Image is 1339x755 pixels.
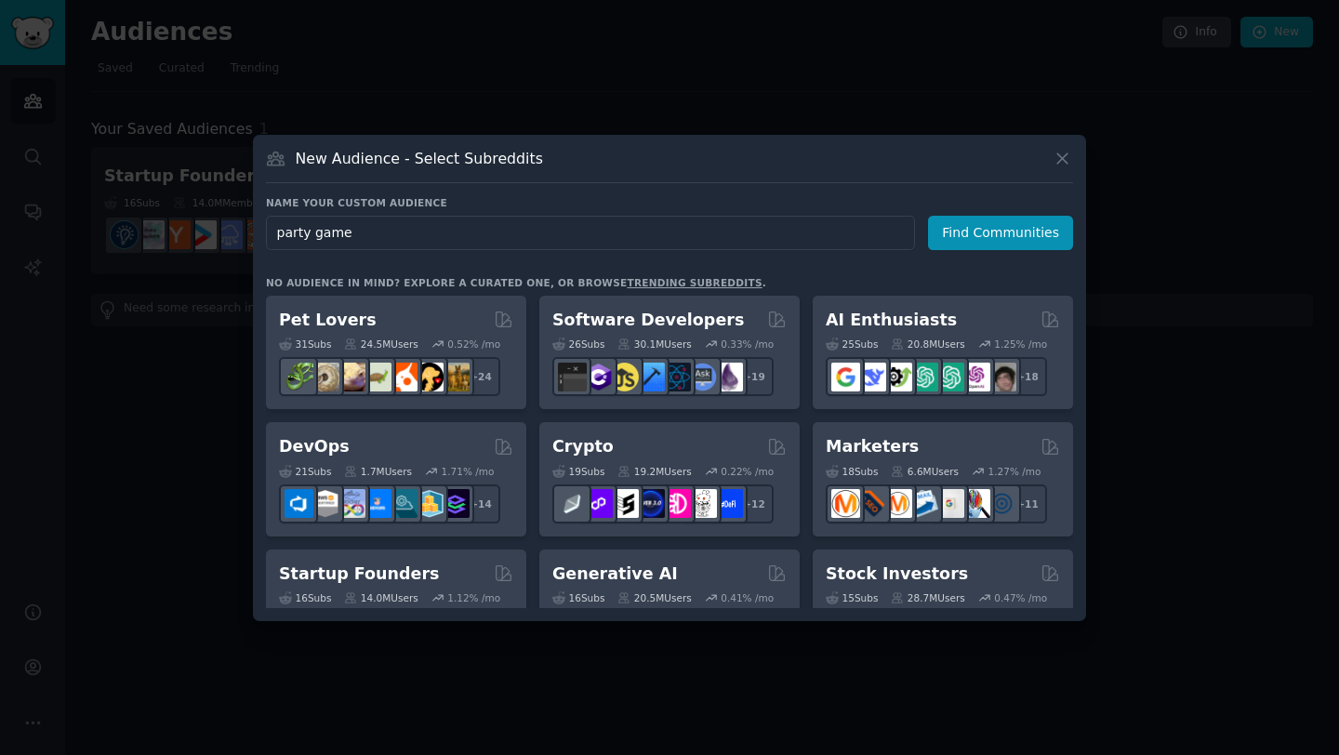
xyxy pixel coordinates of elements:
[447,591,500,604] div: 1.12 % /mo
[909,489,938,518] img: Emailmarketing
[584,363,613,391] img: csharp
[285,489,313,518] img: azuredevops
[279,563,439,586] h2: Startup Founders
[279,435,350,458] h2: DevOps
[826,309,957,332] h2: AI Enthusiasts
[447,338,500,351] div: 0.52 % /mo
[994,591,1047,604] div: 0.47 % /mo
[558,363,587,391] img: software
[636,363,665,391] img: iOSProgramming
[662,363,691,391] img: reactnative
[1008,484,1047,523] div: + 11
[363,363,391,391] img: turtle
[826,435,919,458] h2: Marketers
[461,484,500,523] div: + 14
[279,591,331,604] div: 16 Sub s
[442,465,495,478] div: 1.71 % /mo
[627,277,762,288] a: trending subreddits
[617,465,691,478] div: 19.2M Users
[988,489,1016,518] img: OnlineMarketing
[344,465,412,478] div: 1.7M Users
[857,489,886,518] img: bigseo
[279,309,377,332] h2: Pet Lovers
[363,489,391,518] img: DevOpsLinks
[552,338,604,351] div: 26 Sub s
[296,149,543,168] h3: New Audience - Select Subreddits
[337,489,365,518] img: Docker_DevOps
[961,489,990,518] img: MarketingResearch
[735,357,774,396] div: + 19
[826,591,878,604] div: 15 Sub s
[826,338,878,351] div: 25 Sub s
[552,435,614,458] h2: Crypto
[461,357,500,396] div: + 24
[988,465,1041,478] div: 1.27 % /mo
[610,363,639,391] img: learnjavascript
[891,465,959,478] div: 6.6M Users
[558,489,587,518] img: ethfinance
[662,489,691,518] img: defiblockchain
[610,489,639,518] img: ethstaker
[994,338,1047,351] div: 1.25 % /mo
[636,489,665,518] img: web3
[389,489,418,518] img: platformengineering
[988,363,1016,391] img: ArtificalIntelligence
[721,465,774,478] div: 0.22 % /mo
[337,363,365,391] img: leopardgeckos
[883,363,912,391] img: AItoolsCatalog
[266,216,915,250] input: Pick a short name, like "Digital Marketers" or "Movie-Goers"
[909,363,938,391] img: chatgpt_promptDesign
[441,363,470,391] img: dogbreed
[617,338,691,351] div: 30.1M Users
[935,363,964,391] img: chatgpt_prompts_
[857,363,886,391] img: DeepSeek
[389,363,418,391] img: cockatiel
[721,338,774,351] div: 0.33 % /mo
[714,489,743,518] img: defi_
[415,489,444,518] img: aws_cdk
[552,465,604,478] div: 19 Sub s
[935,489,964,518] img: googleads
[831,363,860,391] img: GoogleGeminiAI
[831,489,860,518] img: content_marketing
[735,484,774,523] div: + 12
[344,338,418,351] div: 24.5M Users
[891,591,964,604] div: 28.7M Users
[552,309,744,332] h2: Software Developers
[617,591,691,604] div: 20.5M Users
[415,363,444,391] img: PetAdvice
[285,363,313,391] img: herpetology
[961,363,990,391] img: OpenAIDev
[279,465,331,478] div: 21 Sub s
[441,489,470,518] img: PlatformEngineers
[1008,357,1047,396] div: + 18
[883,489,912,518] img: AskMarketing
[584,489,613,518] img: 0xPolygon
[311,489,339,518] img: AWS_Certified_Experts
[826,563,968,586] h2: Stock Investors
[552,591,604,604] div: 16 Sub s
[826,465,878,478] div: 18 Sub s
[688,489,717,518] img: CryptoNews
[891,338,964,351] div: 20.8M Users
[552,563,678,586] h2: Generative AI
[266,196,1073,209] h3: Name your custom audience
[928,216,1073,250] button: Find Communities
[344,591,418,604] div: 14.0M Users
[688,363,717,391] img: AskComputerScience
[311,363,339,391] img: ballpython
[279,338,331,351] div: 31 Sub s
[714,363,743,391] img: elixir
[266,276,766,289] div: No audience in mind? Explore a curated one, or browse .
[721,591,774,604] div: 0.41 % /mo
